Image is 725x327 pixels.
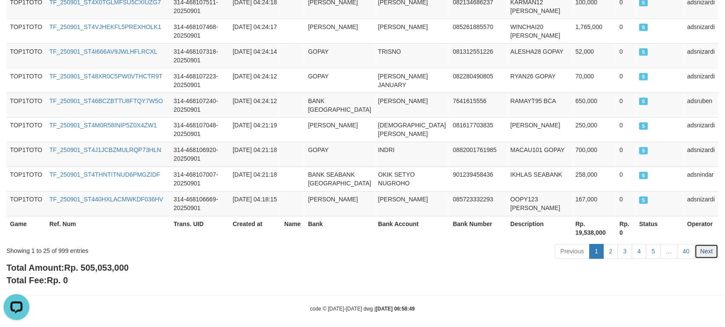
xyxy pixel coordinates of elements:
td: GOPAY [304,68,375,93]
th: Created at [229,216,281,241]
td: 082280490805 [450,68,507,93]
a: TF_250901_ST4I666AV9JWLHFLRCXL [49,48,158,55]
span: SUCCESS [639,123,648,130]
td: [DEMOGRAPHIC_DATA][PERSON_NAME] [375,117,450,142]
td: BANK SEABANK [GEOGRAPHIC_DATA] [304,167,375,191]
td: adsnizardi [684,191,719,216]
td: 0882001761985 [450,142,507,167]
th: Bank Number [450,216,507,241]
b: Total Amount: [6,263,129,273]
td: TOP1TOTO [6,191,46,216]
td: 314-468106669-20250901 [170,191,229,216]
td: 70,000 [572,68,616,93]
td: 0 [616,142,636,167]
td: 0 [616,19,636,43]
td: TOP1TOTO [6,117,46,142]
td: 314-468106920-20250901 [170,142,229,167]
th: Operator [684,216,719,241]
span: Rp. 505,053,000 [64,263,129,273]
td: ALESHA28 GOPAY [507,43,572,68]
td: [PERSON_NAME] [304,117,375,142]
td: 081617703835 [450,117,507,142]
th: Bank [304,216,375,241]
td: [DATE] 04:21:18 [229,142,281,167]
th: Description [507,216,572,241]
td: GOPAY [304,142,375,167]
th: Game [6,216,46,241]
td: TOP1TOTO [6,43,46,68]
td: 1,765,000 [572,19,616,43]
td: adsruben [684,93,719,117]
span: SUCCESS [639,24,648,31]
td: 0 [616,93,636,117]
th: Rp. 0 [616,216,636,241]
td: [PERSON_NAME] [304,191,375,216]
td: OKIK SETYO NUGROHO [375,167,450,191]
a: 40 [677,244,696,259]
td: 314-468107468-20250901 [170,19,229,43]
th: Rp. 19,538,000 [572,216,616,241]
td: 314-468107048-20250901 [170,117,229,142]
a: TF_250901_ST4M0R58INIP5Z0X4ZW1 [49,122,157,129]
td: TOP1TOTO [6,142,46,167]
td: TOP1TOTO [6,19,46,43]
a: Previous [555,244,589,259]
td: TOP1TOTO [6,93,46,117]
td: 650,000 [572,93,616,117]
td: BANK [GEOGRAPHIC_DATA] [304,93,375,117]
th: Ref. Num [46,216,170,241]
td: [DATE] 04:24:12 [229,68,281,93]
a: TF_250901_ST46BCZBTTU8FTQY7W5O [49,97,163,104]
td: WINCHAI20 [PERSON_NAME] [507,19,572,43]
td: 901239458436 [450,167,507,191]
td: adsnizardi [684,117,719,142]
a: Next [695,244,719,259]
td: [DATE] 04:24:14 [229,43,281,68]
td: IKHLAS SEABANK [507,167,572,191]
td: adsnizardi [684,43,719,68]
td: RAMAYT95 BCA [507,93,572,117]
td: 250,000 [572,117,616,142]
strong: [DATE] 06:58:49 [376,306,415,312]
a: TF_250901_ST440HXLACMWKDF036HV [49,196,163,203]
td: 314-468107223-20250901 [170,68,229,93]
td: 700,000 [572,142,616,167]
th: Bank Account [375,216,450,241]
th: Name [281,216,304,241]
td: [PERSON_NAME] [375,93,450,117]
td: adsnindar [684,167,719,191]
span: SUCCESS [639,197,648,204]
td: TOP1TOTO [6,167,46,191]
td: [DATE] 04:18:15 [229,191,281,216]
span: SUCCESS [639,73,648,81]
td: 085261885570 [450,19,507,43]
td: [PERSON_NAME] [375,19,450,43]
td: MACAU101 GOPAY [507,142,572,167]
a: 1 [589,244,604,259]
th: Status [636,216,684,241]
td: [PERSON_NAME] [375,191,450,216]
td: TRISNO [375,43,450,68]
td: 167,000 [572,191,616,216]
td: 0 [616,167,636,191]
td: [DATE] 04:21:18 [229,167,281,191]
td: [PERSON_NAME] [304,19,375,43]
td: adsnizardi [684,68,719,93]
td: 258,000 [572,167,616,191]
span: SUCCESS [639,49,648,56]
td: 0 [616,43,636,68]
td: 081312551226 [450,43,507,68]
a: TF_250901_ST4J1JCBZMULRQP73HLN [49,147,161,154]
th: Trans. UID [170,216,229,241]
span: SUCCESS [639,147,648,155]
span: SUCCESS [639,172,648,179]
a: TF_250901_ST4THNTITNUD6PMGZIDF [49,172,160,178]
td: 0 [616,117,636,142]
td: 0 [616,191,636,216]
td: INDRI [375,142,450,167]
td: adsnizardi [684,19,719,43]
td: GOPAY [304,43,375,68]
a: 3 [618,244,632,259]
td: 085723332293 [450,191,507,216]
b: Total Fee: [6,276,68,285]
